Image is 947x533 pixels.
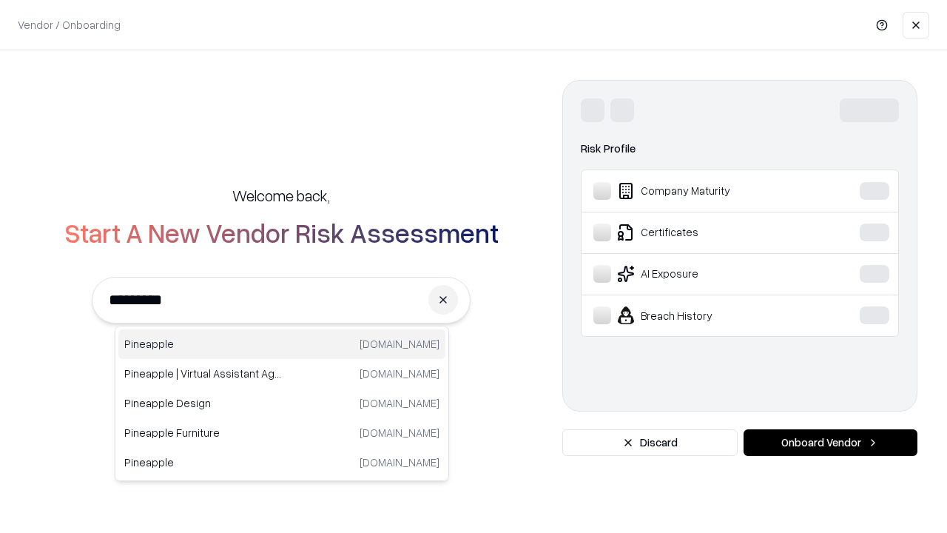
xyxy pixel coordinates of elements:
[744,429,917,456] button: Onboard Vendor
[124,395,282,411] p: Pineapple Design
[64,218,499,247] h2: Start A New Vendor Risk Assessment
[115,326,449,481] div: Suggestions
[562,429,738,456] button: Discard
[593,306,815,324] div: Breach History
[124,425,282,440] p: Pineapple Furniture
[18,17,121,33] p: Vendor / Onboarding
[232,185,330,206] h5: Welcome back,
[124,336,282,352] p: Pineapple
[360,425,439,440] p: [DOMAIN_NAME]
[593,265,815,283] div: AI Exposure
[360,366,439,381] p: [DOMAIN_NAME]
[593,224,815,241] div: Certificates
[360,395,439,411] p: [DOMAIN_NAME]
[581,140,899,158] div: Risk Profile
[124,366,282,381] p: Pineapple | Virtual Assistant Agency
[593,182,815,200] div: Company Maturity
[360,336,439,352] p: [DOMAIN_NAME]
[360,455,439,470] p: [DOMAIN_NAME]
[124,455,282,470] p: Pineapple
